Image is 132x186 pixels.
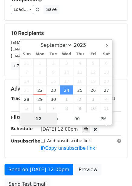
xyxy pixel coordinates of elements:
[47,104,60,113] span: October 7, 2025
[60,58,73,67] span: September 3, 2025
[5,164,73,175] a: Send on [DATE] 12:00pm
[73,95,86,104] span: October 2, 2025
[11,5,34,14] a: Load...
[47,52,60,56] span: Tue
[33,76,47,85] span: September 15, 2025
[75,164,101,175] a: Preview
[33,104,47,113] span: October 6, 2025
[20,52,34,56] span: Sun
[57,113,59,125] span: :
[47,76,60,85] span: September 16, 2025
[43,5,59,14] button: Save
[33,67,47,76] span: September 8, 2025
[20,67,34,76] span: September 7, 2025
[11,30,121,37] h5: 10 Recipients
[33,52,47,56] span: Mon
[100,58,113,67] span: September 6, 2025
[60,52,73,56] span: Wed
[60,95,73,104] span: October 1, 2025
[100,104,113,113] span: October 11, 2025
[11,85,121,92] h5: Advanced
[73,85,86,95] span: September 25, 2025
[11,115,26,120] strong: Filters
[86,67,100,76] span: September 12, 2025
[11,96,31,101] strong: Tracking
[20,85,34,95] span: September 21, 2025
[100,67,113,76] span: September 13, 2025
[41,127,78,132] span: [DATE] 12:00pm
[86,85,100,95] span: September 26, 2025
[33,85,47,95] span: September 22, 2025
[20,58,34,67] span: August 31, 2025
[11,62,34,70] a: +7 more
[100,95,113,104] span: October 4, 2025
[41,146,95,151] a: Copy unsubscribe link
[47,85,60,95] span: September 23, 2025
[33,95,47,104] span: September 29, 2025
[60,104,73,113] span: October 8, 2025
[60,76,73,85] span: September 17, 2025
[73,76,86,85] span: September 18, 2025
[20,95,34,104] span: September 28, 2025
[73,67,86,76] span: September 11, 2025
[86,58,100,67] span: September 5, 2025
[47,138,91,144] label: Add unsubscribe link
[20,113,57,125] input: Hour
[60,67,73,76] span: September 10, 2025
[60,85,73,95] span: September 24, 2025
[11,40,110,45] small: [EMAIL_ADDRESS][PERSON_NAME][DOMAIN_NAME]
[86,95,100,104] span: October 3, 2025
[11,54,78,58] small: [EMAIL_ADDRESS][DOMAIN_NAME]
[59,113,95,125] input: Minute
[72,42,94,48] input: Year
[95,113,112,125] span: Click to toggle
[86,52,100,56] span: Fri
[100,85,113,95] span: September 27, 2025
[73,52,86,56] span: Thu
[11,126,33,131] strong: Schedule
[11,47,78,51] small: [EMAIL_ADDRESS][DOMAIN_NAME]
[86,104,100,113] span: October 10, 2025
[86,76,100,85] span: September 19, 2025
[100,76,113,85] span: September 20, 2025
[20,76,34,85] span: September 14, 2025
[73,58,86,67] span: September 4, 2025
[100,52,113,56] span: Sat
[73,104,86,113] span: October 9, 2025
[11,139,40,143] strong: Unsubscribe
[20,104,34,113] span: October 5, 2025
[33,58,47,67] span: September 1, 2025
[47,95,60,104] span: September 30, 2025
[102,157,132,186] iframe: Chat Widget
[47,67,60,76] span: September 9, 2025
[47,58,60,67] span: September 2, 2025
